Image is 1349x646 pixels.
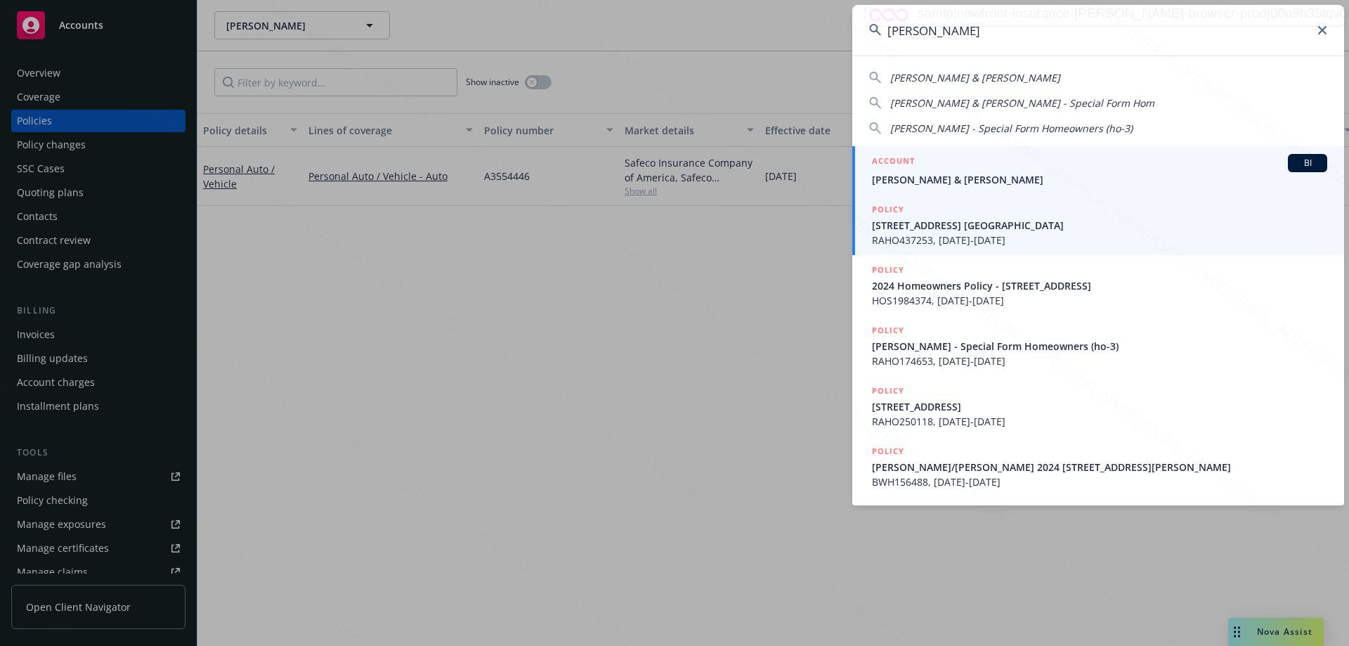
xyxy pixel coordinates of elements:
[872,172,1327,187] span: [PERSON_NAME] & [PERSON_NAME]
[852,316,1344,376] a: POLICY[PERSON_NAME] - Special Form Homeowners (ho-3)RAHO174653, [DATE]-[DATE]
[872,154,915,171] h5: ACCOUNT
[852,5,1344,56] input: Search...
[872,278,1327,293] span: 2024 Homeowners Policy - [STREET_ADDRESS]
[872,218,1327,233] span: [STREET_ADDRESS] [GEOGRAPHIC_DATA]
[872,354,1327,368] span: RAHO174653, [DATE]-[DATE]
[1293,157,1322,169] span: BI
[852,376,1344,437] a: POLICY[STREET_ADDRESS]RAHO250118, [DATE]-[DATE]
[852,146,1344,195] a: ACCOUNTBI[PERSON_NAME] & [PERSON_NAME]
[890,96,1154,110] span: [PERSON_NAME] & [PERSON_NAME] - Special Form Hom
[872,339,1327,354] span: [PERSON_NAME] - Special Form Homeowners (ho-3)
[852,437,1344,497] a: POLICY[PERSON_NAME]/[PERSON_NAME] 2024 [STREET_ADDRESS][PERSON_NAME]BWH156488, [DATE]-[DATE]
[872,460,1327,474] span: [PERSON_NAME]/[PERSON_NAME] 2024 [STREET_ADDRESS][PERSON_NAME]
[872,474,1327,489] span: BWH156488, [DATE]-[DATE]
[872,399,1327,414] span: [STREET_ADDRESS]
[890,122,1133,135] span: [PERSON_NAME] - Special Form Homeowners (ho-3)
[872,293,1327,308] span: HOS1984374, [DATE]-[DATE]
[890,71,1060,84] span: [PERSON_NAME] & [PERSON_NAME]
[872,414,1327,429] span: RAHO250118, [DATE]-[DATE]
[872,444,904,458] h5: POLICY
[872,233,1327,247] span: RAHO437253, [DATE]-[DATE]
[872,384,904,398] h5: POLICY
[872,263,904,277] h5: POLICY
[872,323,904,337] h5: POLICY
[852,255,1344,316] a: POLICY2024 Homeowners Policy - [STREET_ADDRESS]HOS1984374, [DATE]-[DATE]
[852,195,1344,255] a: POLICY[STREET_ADDRESS] [GEOGRAPHIC_DATA]RAHO437253, [DATE]-[DATE]
[872,202,904,217] h5: POLICY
